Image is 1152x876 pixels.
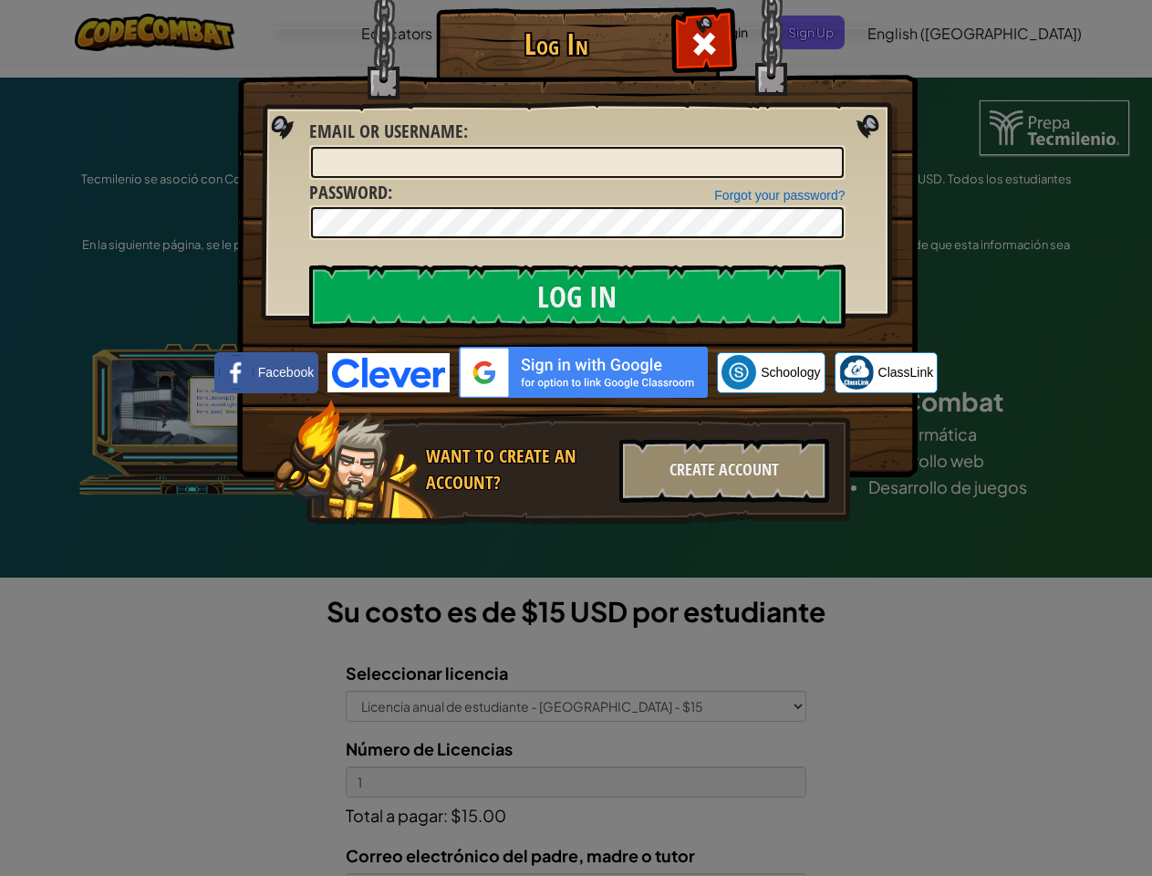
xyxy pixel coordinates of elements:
h1: Log In [441,28,673,60]
img: facebook_small.png [219,355,254,390]
label: : [309,180,392,206]
img: clever-logo-blue.png [327,353,450,392]
span: Facebook [258,363,314,381]
div: Create Account [619,439,829,503]
input: Log In [309,265,846,328]
img: classlink-logo-small.png [839,355,874,390]
span: Email or Username [309,119,463,143]
span: Password [309,180,388,204]
div: Want to create an account? [426,443,608,495]
span: Schoology [761,363,820,381]
span: ClassLink [878,363,934,381]
label: : [309,119,468,145]
img: schoology.png [721,355,756,390]
a: Forgot your password? [714,188,845,203]
img: gplus_sso_button2.svg [459,347,708,398]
